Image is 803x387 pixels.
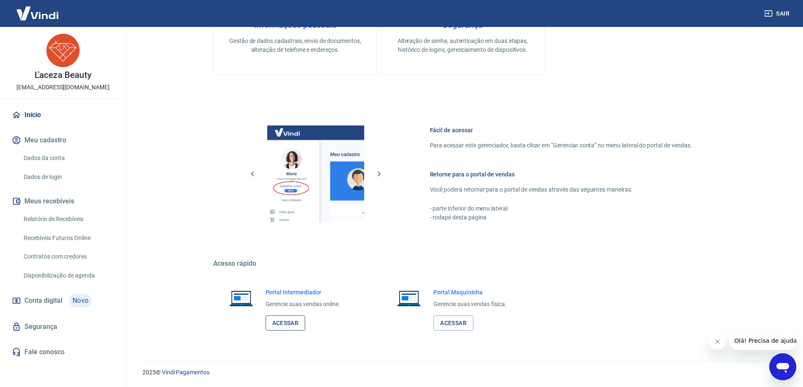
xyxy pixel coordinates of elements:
[10,318,116,336] a: Segurança
[10,192,116,211] button: Meus recebíveis
[266,300,341,309] p: Gerencie suas vendas online.
[729,331,796,350] iframe: Mensagem da empresa
[20,149,116,167] a: Dados da conta
[20,211,116,228] a: Relatório de Recebíveis
[10,131,116,149] button: Meu cadastro
[20,267,116,284] a: Disponibilização de agenda
[430,185,692,194] p: Você poderá retornar para o portal de vendas através das seguintes maneiras:
[430,213,692,222] p: - rodapé desta página
[24,295,62,307] span: Conta digital
[213,259,712,268] h5: Acesso rápido
[20,230,116,247] a: Recebíveis Futuros Online
[10,0,65,26] img: Vindi
[433,315,473,331] a: Acessar
[709,333,726,350] iframe: Fechar mensagem
[46,34,80,67] img: 7c0ca893-959d-4bc2-98b6-ae6cb1711eb0.jpeg
[763,6,793,21] button: Sair
[433,300,507,309] p: Gerencie suas vendas física.
[142,368,783,377] p: 2025 ©
[69,294,92,307] span: Novo
[433,288,507,296] h6: Portal Maquininha
[10,106,116,124] a: Início
[430,126,692,134] h6: Fácil de acessar
[10,291,116,311] a: Conta digitalNovo
[430,204,692,213] p: - parte inferior do menu lateral
[395,37,531,54] p: Alteração de senha, autenticação em duas etapas, histórico de logins, gerenciamento de dispositivos.
[266,288,341,296] h6: Portal Intermediador
[10,343,116,361] a: Fale conosco
[769,353,796,380] iframe: Botão para abrir a janela de mensagens
[430,170,692,179] h6: Retorne para o portal de vendas
[162,369,209,376] a: Vindi Pagamentos
[16,83,110,92] p: [EMAIL_ADDRESS][DOMAIN_NAME]
[223,288,259,308] img: Imagem de um notebook aberto
[35,71,91,80] p: L'aceza Beauty
[266,315,306,331] a: Acessar
[227,37,363,54] p: Gestão de dados cadastrais, envio de documentos, alteração de telefone e endereços.
[20,168,116,186] a: Dados de login
[5,6,71,13] span: Olá! Precisa de ajuda?
[20,248,116,265] a: Contratos com credores
[267,125,364,222] img: Imagem da dashboard mostrando o botão de gerenciar conta na sidebar no lado esquerdo
[430,141,692,150] p: Para acessar este gerenciador, basta clicar em “Gerenciar conta” no menu lateral do portal de ven...
[391,288,427,308] img: Imagem de um notebook aberto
